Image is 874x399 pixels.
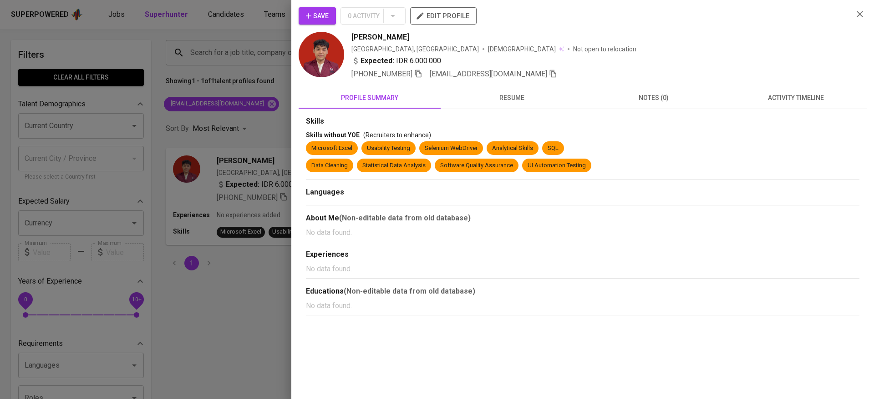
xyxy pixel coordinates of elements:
[306,131,360,139] span: Skills without YOE
[306,116,859,127] div: Skills
[363,131,431,139] span: (Recruiters to enhance)
[306,249,859,260] div: Experiences
[351,32,409,43] span: [PERSON_NAME]
[430,70,547,78] span: [EMAIL_ADDRESS][DOMAIN_NAME]
[306,187,859,198] div: Languages
[306,10,329,22] span: Save
[528,161,586,170] div: UI Automation Testing
[410,12,477,19] a: edit profile
[588,92,719,104] span: notes (0)
[410,7,477,25] button: edit profile
[344,287,475,295] b: (Non-editable data from old database)
[488,45,557,54] span: [DEMOGRAPHIC_DATA]
[361,55,394,66] b: Expected:
[339,214,471,222] b: (Non-editable data from old database)
[306,213,859,224] div: About Me
[306,264,859,274] p: No data found.
[362,161,426,170] div: Statistical Data Analysis
[311,161,348,170] div: Data Cleaning
[306,286,859,297] div: Educations
[730,92,861,104] span: activity timeline
[351,70,412,78] span: [PHONE_NUMBER]
[351,45,479,54] div: [GEOGRAPHIC_DATA], [GEOGRAPHIC_DATA]
[417,10,469,22] span: edit profile
[446,92,577,104] span: resume
[548,144,559,153] div: SQL
[299,32,344,77] img: 4976aaf74b9fc3edfa6676f72649cecb.png
[306,227,859,238] p: No data found.
[440,161,513,170] div: Software Quality Assurance
[351,55,441,66] div: IDR 6.000.000
[299,7,336,25] button: Save
[304,92,435,104] span: profile summary
[573,45,636,54] p: Not open to relocation
[492,144,533,153] div: Analytical Skills
[425,144,478,153] div: Selenium WebDriver
[306,300,859,311] p: No data found.
[311,144,352,153] div: Microsoft Excel
[367,144,410,153] div: Usability Testing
